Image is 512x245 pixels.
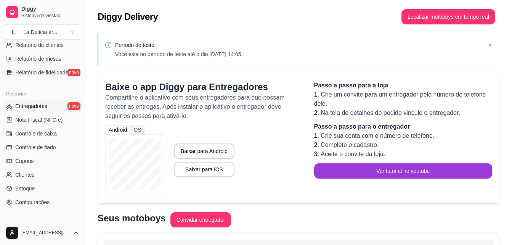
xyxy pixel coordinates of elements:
[3,218,82,230] div: Diggy
[3,39,82,51] a: Relatório de clientes
[170,212,231,227] button: Convidar entregador
[3,169,82,181] a: Clientes
[174,162,234,177] button: Baixar para iOS
[314,91,486,107] span: Crie um convite para um entregador pelo número de telefone dele.
[314,140,493,150] li: 2.
[105,93,299,121] p: Compartilhe o aplicativo com seus entregadores para que possam receber as entregas. Após instalar...
[98,212,166,224] p: Seus motoboys
[15,69,68,76] span: Relatório de fidelidade
[174,143,234,159] button: Baixar para Android
[3,100,82,112] a: Entregadoresnovo
[106,126,130,134] div: Android
[15,102,47,110] span: Entregadores
[3,196,82,208] a: Configurações
[15,198,50,206] span: Configurações
[21,230,70,236] span: [EMAIL_ADDRESS][DOMAIN_NAME]
[15,157,34,165] span: Cupons
[314,163,493,179] button: Ver tutorial no youtube
[314,150,493,159] li: 3.
[105,81,299,93] p: Baixe o app Diggy para Entregadores
[3,224,82,242] button: [EMAIL_ADDRESS][DOMAIN_NAME]
[3,155,82,167] a: Cupons
[15,171,35,179] span: Clientes
[115,50,242,58] p: Você está no período de teste até o dia [DATE] 14:05.
[130,126,144,134] div: iOS
[3,114,82,126] a: Nota Fiscal (NFC-e)
[15,55,61,63] span: Relatório de mesas
[321,110,460,116] span: Na tela de detalhes do pedido vincule o entregador.
[21,6,79,13] span: Diggy
[3,24,82,40] button: Select a team
[115,41,242,49] p: Período de teste
[314,131,493,140] li: 1.
[15,185,35,192] span: Estoque
[15,130,57,137] span: Controle de caixa
[15,143,56,151] span: Controle de fiado
[15,116,63,124] span: Nota Fiscal (NFC-e)
[3,88,82,100] div: Gerenciar
[15,41,64,49] span: Relatório de clientes
[3,3,82,21] a: DiggySistema de Gestão
[3,127,82,140] a: Controle de caixa
[3,66,82,79] a: Relatório de fidelidadenovo
[23,28,58,36] div: La Delícia ar ...
[321,142,379,148] span: Complete o cadastro.
[314,81,493,90] p: Passo a passo para a loja
[3,141,82,153] a: Controle de fiado
[401,9,495,24] button: Localizar motoboys em tempo real
[314,90,493,108] li: 1.
[314,108,493,118] li: 2.
[321,151,385,157] span: Aceite o convite da loja.
[21,13,79,19] span: Sistema de Gestão
[10,28,17,36] span: L
[321,132,434,139] span: Crie sua conta com o número de telefone.
[3,53,82,65] a: Relatório de mesas
[314,122,493,131] p: Passo a passo para o entregador
[98,11,158,23] h2: Diggy Delivery
[3,182,82,195] a: Estoque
